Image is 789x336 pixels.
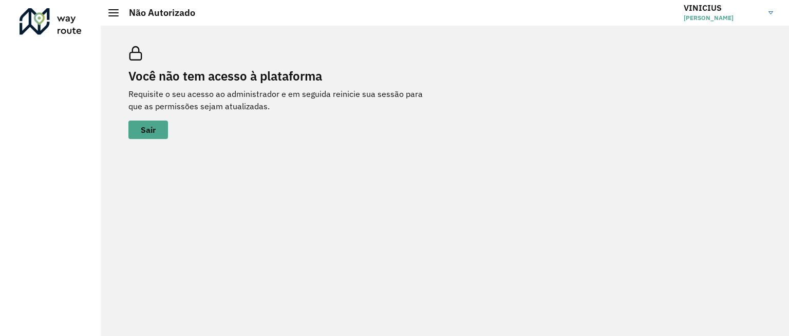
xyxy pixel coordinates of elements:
h2: Você não tem acesso à plataforma [128,69,437,84]
p: Requisite o seu acesso ao administrador e em seguida reinicie sua sessão para que as permissões s... [128,88,437,112]
button: button [128,121,168,139]
span: Sair [141,126,156,134]
h3: VINICIUS [684,3,761,13]
span: [PERSON_NAME] [684,13,761,23]
h2: Não Autorizado [119,7,195,18]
